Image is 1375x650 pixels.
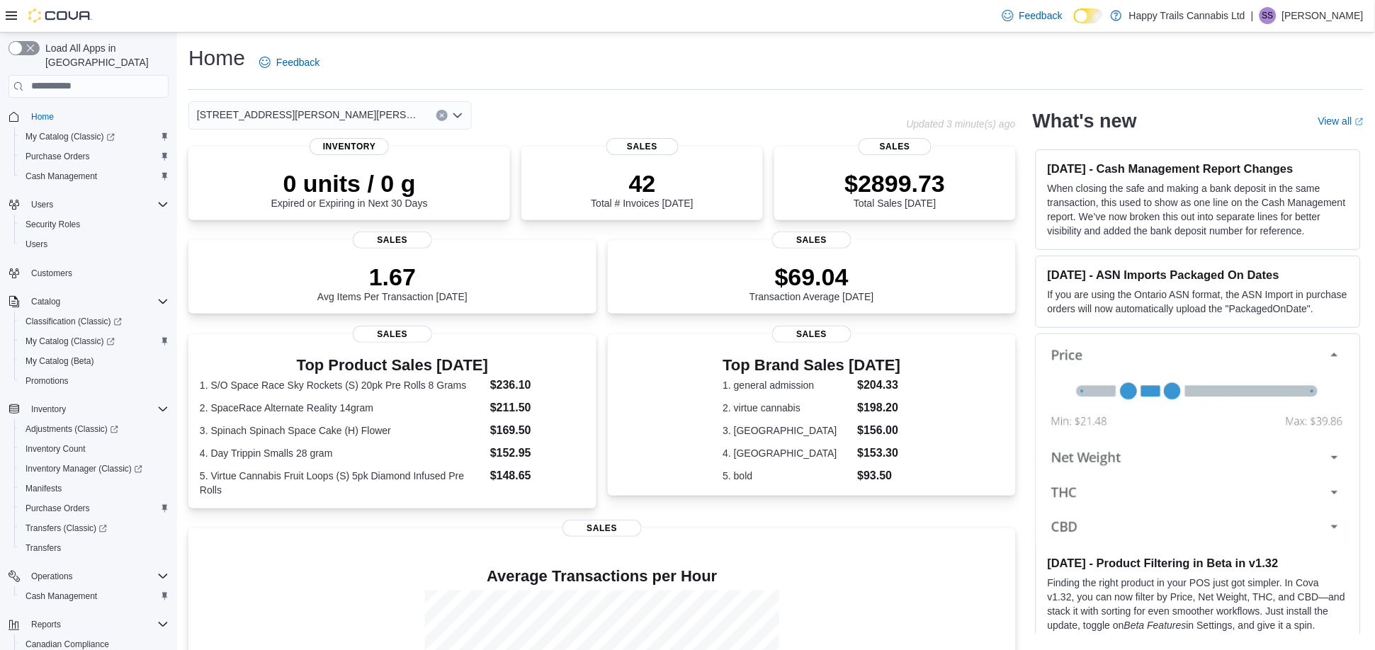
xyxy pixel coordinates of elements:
[490,445,585,462] dd: $152.95
[20,440,91,457] a: Inventory Count
[31,111,54,122] span: Home
[20,421,169,438] span: Adjustments (Classic)
[271,169,428,209] div: Expired or Expiring in Next 30 Days
[14,351,174,371] button: My Catalog (Beta)
[26,591,97,602] span: Cash Management
[26,616,67,633] button: Reports
[3,292,174,312] button: Catalog
[1048,181,1349,238] p: When closing the safe and making a bank deposit in the same transaction, this used to show as one...
[1355,118,1364,126] svg: External link
[14,215,174,234] button: Security Roles
[772,232,851,249] span: Sales
[14,147,174,166] button: Purchase Orders
[26,265,78,282] a: Customers
[26,293,66,310] button: Catalog
[723,357,901,374] h3: Top Brand Sales [DATE]
[26,375,69,387] span: Promotions
[723,469,852,483] dt: 5. bold
[14,479,174,498] button: Manifests
[200,357,585,374] h3: Top Product Sales [DATE]
[14,538,174,558] button: Transfers
[14,586,174,606] button: Cash Management
[317,263,468,291] p: 1.67
[858,445,901,462] dd: $153.30
[28,8,92,23] img: Cova
[858,467,901,484] dd: $93.50
[20,500,169,517] span: Purchase Orders
[20,333,120,350] a: My Catalog (Classic)
[26,316,122,327] span: Classification (Classic)
[200,469,485,497] dt: 5. Virtue Cannabis Fruit Loops (S) 5pk Diamond Infused Pre Rolls
[14,439,174,459] button: Inventory Count
[20,353,169,370] span: My Catalog (Beta)
[31,404,66,415] span: Inventory
[1282,7,1364,24] p: [PERSON_NAME]
[1260,7,1277,24] div: Sandy Sierra
[20,520,113,537] a: Transfers (Classic)
[26,336,115,347] span: My Catalog (Classic)
[26,483,62,494] span: Manifests
[26,423,118,435] span: Adjustments (Classic)
[20,372,169,389] span: Promotions
[1048,576,1349,646] p: Finding the right product in your POS just got simpler. In Cova v1.32, you can now filter by Pric...
[26,131,115,142] span: My Catalog (Classic)
[591,169,693,198] p: 42
[200,568,1005,585] h4: Average Transactions per Hour
[490,467,585,484] dd: $148.65
[188,44,245,72] h1: Home
[1318,115,1364,127] a: View allExternal link
[26,523,107,534] span: Transfers (Classic)
[20,421,124,438] a: Adjustments (Classic)
[20,460,148,477] a: Inventory Manager (Classic)
[14,234,174,254] button: Users
[997,1,1068,30] a: Feedback
[26,196,59,213] button: Users
[749,263,874,302] div: Transaction Average [DATE]
[353,232,432,249] span: Sales
[907,118,1016,130] p: Updated 3 minute(s) ago
[20,216,86,233] a: Security Roles
[14,459,174,479] a: Inventory Manager (Classic)
[858,399,901,416] dd: $198.20
[20,588,169,605] span: Cash Management
[31,571,73,582] span: Operations
[1048,556,1349,570] h3: [DATE] - Product Filtering in Beta in v1.32
[31,619,61,630] span: Reports
[310,138,389,155] span: Inventory
[14,331,174,351] a: My Catalog (Classic)
[200,446,485,460] dt: 4. Day Trippin Smalls 28 gram
[20,313,169,330] span: Classification (Classic)
[26,401,169,418] span: Inventory
[562,520,642,537] span: Sales
[772,326,851,343] span: Sales
[1124,620,1187,631] em: Beta Features
[20,168,169,185] span: Cash Management
[1033,110,1137,132] h2: What's new
[20,520,169,537] span: Transfers (Classic)
[20,540,169,557] span: Transfers
[20,168,103,185] a: Cash Management
[20,480,67,497] a: Manifests
[14,498,174,518] button: Purchase Orders
[26,239,47,250] span: Users
[26,616,169,633] span: Reports
[723,423,852,438] dt: 3. [GEOGRAPHIC_DATA]
[26,639,109,650] span: Canadian Compliance
[845,169,946,209] div: Total Sales [DATE]
[26,108,60,125] a: Home
[317,263,468,302] div: Avg Items Per Transaction [DATE]
[14,419,174,439] a: Adjustments (Classic)
[20,480,169,497] span: Manifests
[20,128,169,145] span: My Catalog (Classic)
[606,138,679,155] span: Sales
[20,588,103,605] a: Cash Management
[20,372,74,389] a: Promotions
[31,199,53,210] span: Users
[200,378,485,392] dt: 1. S/O Space Race Sky Rockets (S) 20pk Pre Rolls 8 Grams
[20,216,169,233] span: Security Roles
[3,263,174,283] button: Customers
[26,568,169,585] span: Operations
[26,503,90,514] span: Purchase Orders
[1048,287,1349,316] p: If you are using the Ontario ASN format, the ASN Import in purchase orders will now automatically...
